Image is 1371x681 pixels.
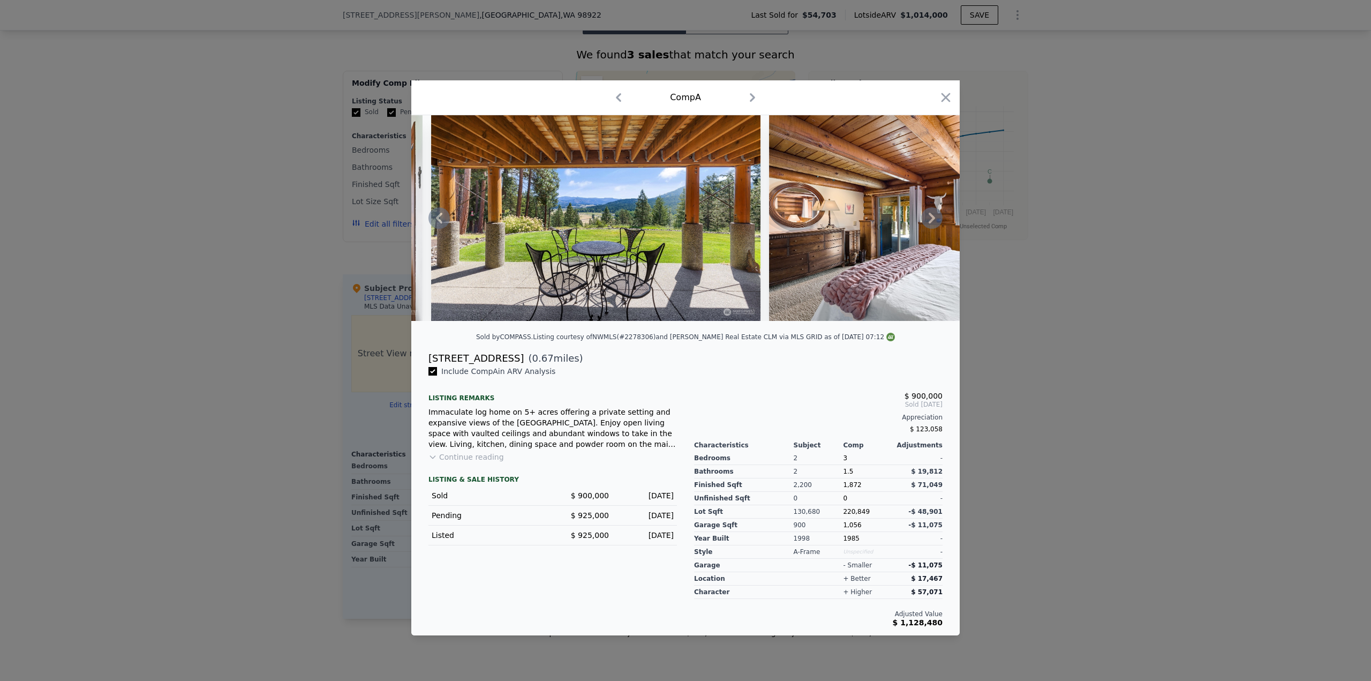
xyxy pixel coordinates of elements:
[908,521,943,529] span: -$ 11,075
[571,491,609,500] span: $ 900,000
[524,351,583,366] span: ( miles)
[908,562,943,569] span: -$ 11,075
[886,333,895,341] img: NWMLS Logo
[571,531,609,540] span: $ 925,000
[794,478,843,492] div: 2,200
[893,452,943,465] div: -
[428,475,677,486] div: LISTING & SALE HISTORY
[428,407,677,450] div: Immaculate log home on 5+ acres offering a private setting and expansive views of the [GEOGRAPHIC...
[843,588,872,596] div: + higher
[617,530,674,541] div: [DATE]
[794,519,843,532] div: 900
[843,454,847,462] span: 3
[694,610,943,618] div: Adjusted Value
[432,510,544,521] div: Pending
[911,575,943,582] span: $ 17,467
[893,545,943,559] div: -
[670,91,701,104] div: Comp A
[694,492,794,505] div: Unfinished Sqft
[893,532,943,545] div: -
[794,532,843,545] div: 1998
[617,510,674,521] div: [DATE]
[694,545,794,559] div: Style
[893,441,943,450] div: Adjustments
[694,586,794,599] div: character
[694,452,794,465] div: Bedrooms
[437,367,560,376] span: Include Comp A in ARV Analysis
[794,441,843,450] div: Subject
[694,532,794,545] div: Year Built
[694,572,794,586] div: location
[428,385,677,402] div: Listing remarks
[694,478,794,492] div: Finished Sqft
[843,441,893,450] div: Comp
[893,492,943,505] div: -
[694,559,794,572] div: garage
[794,505,843,519] div: 130,680
[694,465,794,478] div: Bathrooms
[843,545,893,559] div: Unspecified
[911,481,943,489] span: $ 71,049
[911,588,943,596] span: $ 57,071
[694,400,943,409] span: Sold [DATE]
[432,530,544,541] div: Listed
[794,492,843,505] div: 0
[428,452,504,462] button: Continue reading
[432,490,544,501] div: Sold
[843,532,893,545] div: 1985
[843,481,861,489] span: 1,872
[431,115,760,321] img: Property Img
[694,441,794,450] div: Characteristics
[694,413,943,422] div: Appreciation
[476,333,533,341] div: Sold by COMPASS .
[843,521,861,529] span: 1,056
[908,508,943,515] span: -$ 48,901
[533,333,895,341] div: Listing courtesy of NWMLS (#2278306) and [PERSON_NAME] Real Estate CLM via MLS GRID as of [DATE] ...
[694,505,794,519] div: Lot Sqft
[911,468,943,475] span: $ 19,812
[843,561,872,570] div: - smaller
[428,351,524,366] div: [STREET_ADDRESS]
[794,545,843,559] div: A-Frame
[769,115,1078,321] img: Property Img
[794,465,843,478] div: 2
[843,465,893,478] div: 1.5
[532,353,554,364] span: 0.67
[843,495,847,502] span: 0
[794,452,843,465] div: 2
[905,392,943,400] span: $ 900,000
[893,618,943,627] span: $ 1,128,480
[910,425,943,433] span: $ 123,058
[571,511,609,520] span: $ 925,000
[694,519,794,532] div: Garage Sqft
[843,508,870,515] span: 220,849
[843,574,870,583] div: + better
[617,490,674,501] div: [DATE]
